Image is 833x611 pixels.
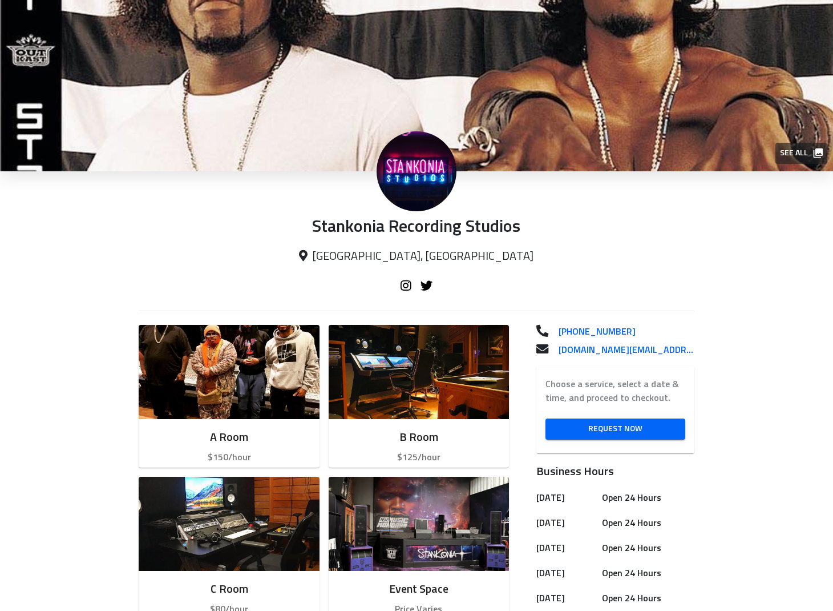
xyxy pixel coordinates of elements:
[536,490,597,506] h6: [DATE]
[338,428,500,447] h6: B Room
[602,540,689,556] h6: Open 24 Hours
[338,580,500,598] h6: Event Space
[329,325,509,419] img: Room image
[545,377,685,405] label: Choose a service, select a date & time, and proceed to checkout.
[139,325,319,419] img: Room image
[338,451,500,464] p: $125/hour
[377,131,456,211] img: Stankonia Recording Studios
[536,590,597,606] h6: [DATE]
[329,325,509,468] button: B Room$125/hour
[536,463,694,481] h6: Business Hours
[602,515,689,531] h6: Open 24 Hours
[780,146,822,160] span: See all
[148,451,310,464] p: $150/hour
[139,250,694,264] p: [GEOGRAPHIC_DATA], [GEOGRAPHIC_DATA]
[139,325,319,468] button: A Room$150/hour
[536,540,597,556] h6: [DATE]
[536,515,597,531] h6: [DATE]
[536,565,597,581] h6: [DATE]
[139,477,319,571] img: Room image
[602,490,689,506] h6: Open 24 Hours
[139,217,694,238] p: Stankonia Recording Studios
[775,143,827,164] button: See all
[549,343,694,357] a: [DOMAIN_NAME][EMAIL_ADDRESS][DOMAIN_NAME]
[148,580,310,598] h6: C Room
[545,419,685,440] a: Request Now
[549,325,694,339] a: [PHONE_NUMBER]
[602,565,689,581] h6: Open 24 Hours
[555,422,676,436] span: Request Now
[329,477,509,571] img: Room image
[602,590,689,606] h6: Open 24 Hours
[148,428,310,447] h6: A Room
